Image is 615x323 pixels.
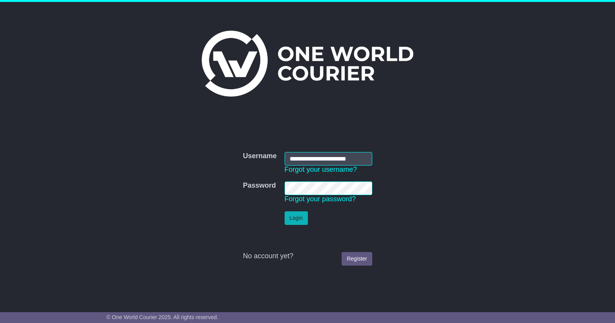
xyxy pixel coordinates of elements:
[285,166,357,173] a: Forgot your username?
[243,181,276,190] label: Password
[106,314,218,320] span: © One World Courier 2025. All rights reserved.
[202,31,413,97] img: One World
[243,152,276,161] label: Username
[285,195,356,203] a: Forgot your password?
[285,211,308,225] button: Login
[342,252,372,266] a: Register
[243,252,372,261] div: No account yet?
